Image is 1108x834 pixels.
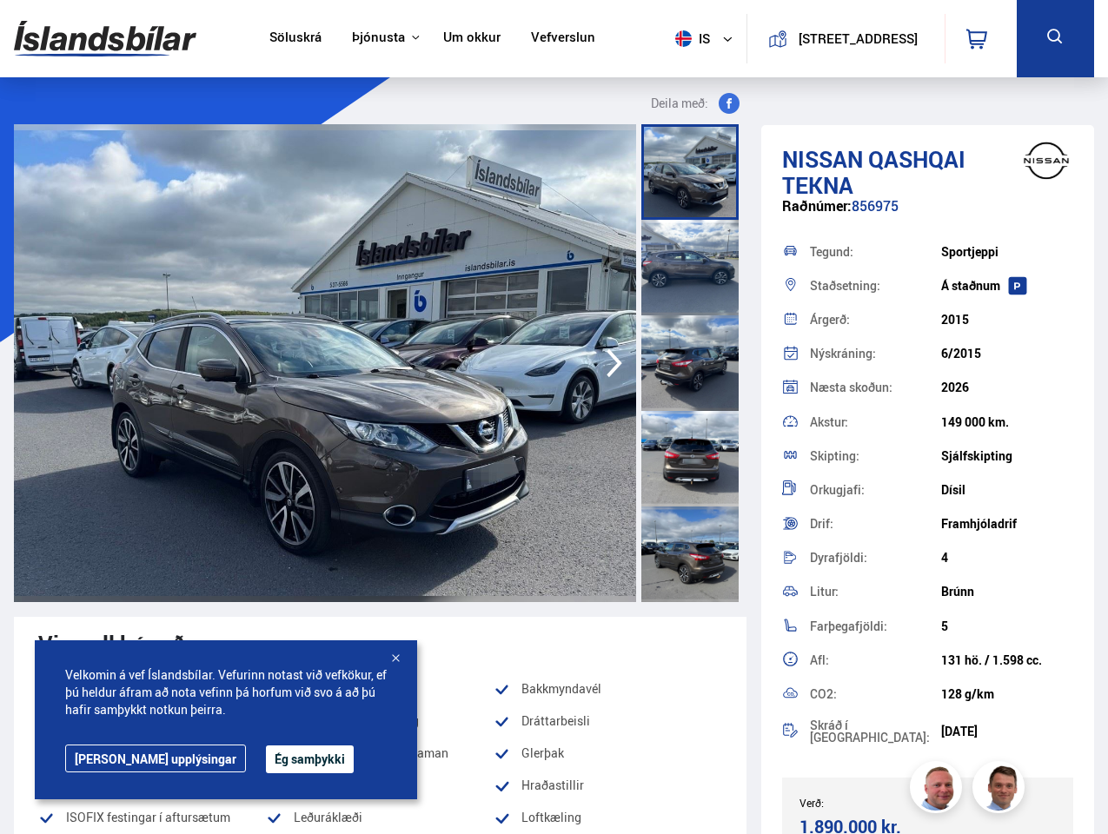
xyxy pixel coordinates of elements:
[810,246,942,258] div: Tegund:
[941,415,1073,429] div: 149 000 km.
[810,620,942,632] div: Farþegafjöldi:
[644,93,746,114] button: Deila með:
[810,552,942,564] div: Dyrafjöldi:
[782,196,852,215] span: Raðnúmer:
[941,245,1073,259] div: Sportjeppi
[65,745,246,772] a: [PERSON_NAME] upplýsingar
[810,280,942,292] div: Staðsetning:
[494,711,721,731] li: Dráttarbeisli
[941,313,1073,327] div: 2015
[941,381,1073,394] div: 2026
[531,30,595,48] a: Vefverslun
[941,279,1073,293] div: Á staðnum
[810,484,942,496] div: Orkugjafi:
[38,807,266,828] li: ISOFIX festingar í aftursætum
[810,654,942,666] div: Afl:
[352,30,405,46] button: Þjónusta
[810,719,942,744] div: Skráð í [GEOGRAPHIC_DATA]:
[810,314,942,326] div: Árgerð:
[941,585,1073,599] div: Brúnn
[65,666,387,718] span: Velkomin á vef Íslandsbílar. Vefurinn notast við vefkökur, ef þú heldur áfram að nota vefinn þá h...
[799,797,928,809] div: Verð:
[757,14,934,63] a: [STREET_ADDRESS]
[975,764,1027,816] img: FbJEzSuNWCJXmdc-.webp
[494,743,721,764] li: Glerþak
[941,687,1073,701] div: 128 g/km
[912,764,965,816] img: siFngHWaQ9KaOqBr.png
[269,30,322,48] a: Söluskrá
[494,678,721,699] li: Bakkmyndavél
[941,517,1073,531] div: Framhjóladrif
[14,124,636,602] img: 3560819.jpeg
[810,381,942,394] div: Næsta skoðun:
[810,586,942,598] div: Litur:
[810,347,942,360] div: Nýskráning:
[668,13,746,64] button: is
[810,416,942,428] div: Akstur:
[266,807,494,828] li: Leðuráklæði
[668,30,712,47] span: is
[651,93,708,114] span: Deila með:
[782,143,965,201] span: Qashqai TEKNA
[14,10,196,67] img: G0Ugv5HjCgRt.svg
[494,775,721,796] li: Hraðastillir
[941,725,1073,738] div: [DATE]
[941,653,1073,667] div: 131 hö. / 1.598 cc.
[782,198,1073,232] div: 856975
[941,619,1073,633] div: 5
[810,688,942,700] div: CO2:
[794,31,922,46] button: [STREET_ADDRESS]
[941,551,1073,565] div: 4
[941,449,1073,463] div: Sjálfskipting
[1012,134,1081,188] img: brand logo
[941,483,1073,497] div: Dísil
[443,30,501,48] a: Um okkur
[38,631,722,657] div: Vinsæll búnaður
[266,745,354,773] button: Ég samþykki
[810,450,942,462] div: Skipting:
[675,30,692,47] img: svg+xml;base64,PHN2ZyB4bWxucz0iaHR0cDovL3d3dy53My5vcmcvMjAwMC9zdmciIHdpZHRoPSI1MTIiIGhlaWdodD0iNT...
[810,518,942,530] div: Drif:
[782,143,863,175] span: Nissan
[941,347,1073,361] div: 6/2015
[494,807,721,828] li: Loftkæling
